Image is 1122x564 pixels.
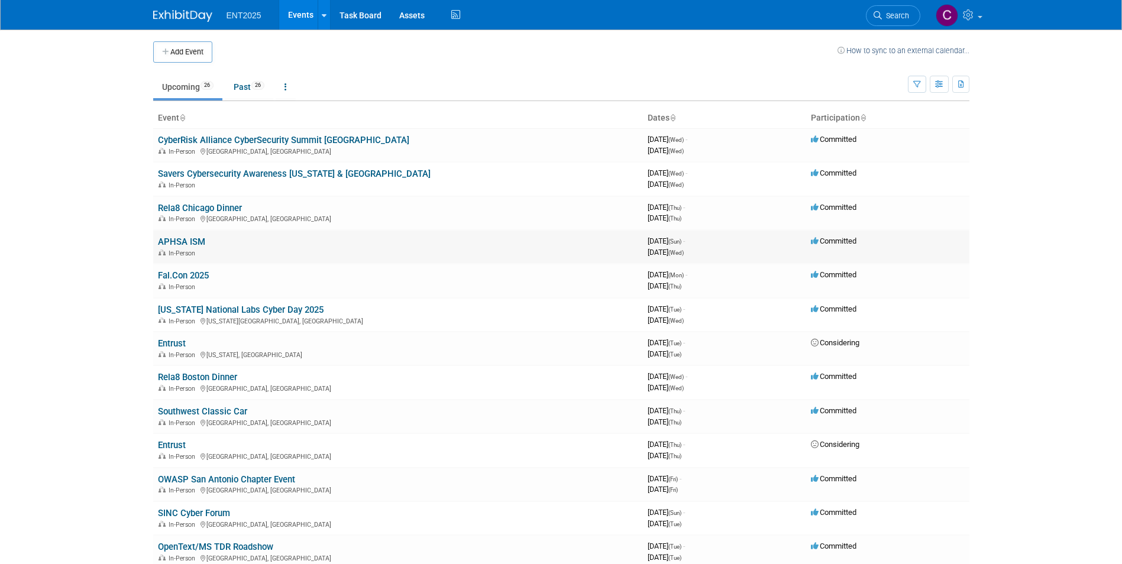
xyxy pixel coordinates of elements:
span: In-Person [169,249,199,257]
span: [DATE] [648,180,684,189]
span: Considering [811,440,859,449]
span: Committed [811,542,856,550]
img: In-Person Event [159,419,166,425]
span: ENT2025 [227,11,261,20]
img: In-Person Event [159,317,166,323]
span: (Wed) [668,181,684,188]
span: [DATE] [648,383,684,392]
div: [GEOGRAPHIC_DATA], [GEOGRAPHIC_DATA] [158,553,638,562]
span: (Wed) [668,317,684,324]
a: Fal.Con 2025 [158,270,209,281]
span: - [680,474,681,483]
span: Committed [811,203,856,212]
div: [US_STATE][GEOGRAPHIC_DATA], [GEOGRAPHIC_DATA] [158,316,638,325]
span: 26 [251,81,264,90]
span: (Wed) [668,385,684,391]
span: - [683,338,685,347]
span: [DATE] [648,316,684,325]
span: (Thu) [668,283,681,290]
a: Rela8 Boston Dinner [158,372,237,383]
span: (Thu) [668,453,681,459]
span: Committed [811,406,856,415]
span: In-Person [169,283,199,291]
a: Sort by Participation Type [860,113,866,122]
span: [DATE] [648,203,685,212]
div: [GEOGRAPHIC_DATA], [GEOGRAPHIC_DATA] [158,451,638,461]
img: In-Person Event [159,215,166,221]
a: Past26 [225,76,273,98]
span: In-Person [169,351,199,359]
div: [US_STATE], [GEOGRAPHIC_DATA] [158,349,638,359]
div: [GEOGRAPHIC_DATA], [GEOGRAPHIC_DATA] [158,213,638,223]
span: [DATE] [648,508,685,517]
span: (Wed) [668,137,684,143]
a: Search [866,5,920,26]
a: Upcoming26 [153,76,222,98]
th: Dates [643,108,806,128]
span: [DATE] [648,553,681,562]
th: Event [153,108,643,128]
span: [DATE] [648,338,685,347]
img: In-Person Event [159,555,166,560]
img: In-Person Event [159,453,166,459]
span: - [683,542,685,550]
span: [DATE] [648,168,687,177]
span: [DATE] [648,542,685,550]
span: - [683,236,685,245]
span: In-Person [169,487,199,494]
span: [DATE] [648,406,685,415]
a: SINC Cyber Forum [158,508,230,518]
span: - [683,508,685,517]
div: [GEOGRAPHIC_DATA], [GEOGRAPHIC_DATA] [158,485,638,494]
span: - [686,372,687,381]
span: (Fri) [668,476,678,482]
span: Committed [811,508,856,517]
span: - [683,203,685,212]
span: In-Person [169,453,199,461]
span: (Wed) [668,170,684,177]
span: Committed [811,304,856,313]
span: - [683,440,685,449]
span: [DATE] [648,236,685,245]
a: Entrust [158,440,186,450]
span: Committed [811,372,856,381]
a: Entrust [158,338,186,349]
span: - [683,304,685,313]
a: Savers Cybersecurity Awareness [US_STATE] & [GEOGRAPHIC_DATA] [158,168,431,179]
span: Considering [811,338,859,347]
span: In-Person [169,181,199,189]
span: (Tue) [668,521,681,527]
span: (Sun) [668,510,681,516]
a: APHSA ISM [158,236,205,247]
span: In-Person [169,148,199,155]
span: (Fri) [668,487,678,493]
a: Southwest Classic Car [158,406,247,417]
span: [DATE] [648,417,681,426]
span: - [686,168,687,177]
a: OpenText/MS TDR Roadshow [158,542,273,552]
div: [GEOGRAPHIC_DATA], [GEOGRAPHIC_DATA] [158,417,638,427]
span: (Thu) [668,215,681,222]
span: (Thu) [668,205,681,211]
a: Rela8 Chicago Dinner [158,203,242,213]
a: [US_STATE] National Labs Cyber Day 2025 [158,304,324,315]
img: In-Person Event [159,351,166,357]
img: In-Person Event [159,249,166,255]
span: (Wed) [668,374,684,380]
span: Committed [811,168,856,177]
span: [DATE] [648,349,681,358]
span: In-Person [169,521,199,529]
img: In-Person Event [159,521,166,527]
span: In-Person [169,555,199,562]
span: In-Person [169,317,199,325]
span: [DATE] [648,248,684,257]
img: In-Person Event [159,487,166,492]
span: [DATE] [648,372,687,381]
span: (Thu) [668,408,681,414]
span: [DATE] [648,281,681,290]
span: [DATE] [648,451,681,460]
span: - [683,406,685,415]
a: Sort by Start Date [670,113,675,122]
span: Committed [811,135,856,144]
span: (Thu) [668,442,681,448]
